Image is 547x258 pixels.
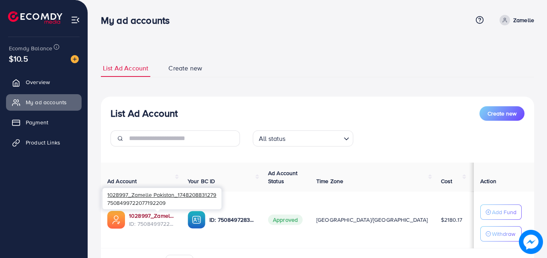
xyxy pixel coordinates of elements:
[513,15,534,25] p: Zamelle
[253,130,353,147] div: Search for option
[488,109,516,118] span: Create new
[129,212,175,220] a: 1028997_Zamelle Pakistan_1748208831279
[107,211,125,229] img: ic-ads-acc.e4c84228.svg
[496,15,534,25] a: Zamelle
[26,98,67,106] span: My ad accounts
[480,226,522,241] button: Withdraw
[111,107,178,119] h3: List Ad Account
[268,169,298,185] span: Ad Account Status
[6,94,82,110] a: My ad accounts
[316,216,428,224] span: [GEOGRAPHIC_DATA]/[GEOGRAPHIC_DATA]
[26,78,50,86] span: Overview
[26,118,48,126] span: Payment
[107,177,137,185] span: Ad Account
[316,177,343,185] span: Time Zone
[71,15,80,25] img: menu
[209,215,255,225] p: ID: 7508497283386933255
[9,53,28,64] span: $10.5
[288,131,340,144] input: Search for option
[103,64,148,73] span: List Ad Account
[188,177,215,185] span: Your BC ID
[8,11,62,24] img: logo
[9,44,52,52] span: Ecomdy Balance
[168,64,202,73] span: Create new
[441,216,462,224] span: $2180.17
[71,55,79,63] img: image
[107,191,216,198] span: 1028997_Zamelle Pakistan_1748208831279
[480,177,496,185] span: Action
[492,229,515,239] p: Withdraw
[129,220,175,228] span: ID: 7508499722077192209
[480,204,522,220] button: Add Fund
[6,74,82,90] a: Overview
[101,14,176,26] h3: My ad accounts
[188,211,205,229] img: ic-ba-acc.ded83a64.svg
[519,230,543,254] img: image
[6,134,82,151] a: Product Links
[479,106,524,121] button: Create new
[268,215,303,225] span: Approved
[492,207,516,217] p: Add Fund
[26,138,60,147] span: Product Links
[257,133,287,144] span: All status
[6,114,82,130] a: Payment
[441,177,453,185] span: Cost
[102,188,221,209] div: 7508499722077192209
